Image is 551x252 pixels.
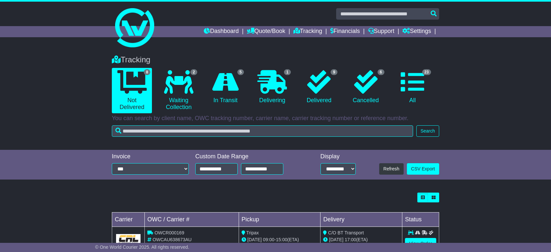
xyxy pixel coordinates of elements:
p: You can search by client name, OWC tracking number, carrier name, carrier tracking number or refe... [112,115,439,122]
img: GetCarrierServiceLogo [116,234,141,245]
span: [DATE] [247,237,262,242]
a: Quote/Book [247,26,285,37]
a: 5 In Transit [205,68,246,106]
a: View Order [405,238,436,249]
a: 6 Cancelled [346,68,386,106]
a: Dashboard [204,26,239,37]
div: Tracking [109,55,442,65]
div: Invoice [112,153,189,160]
span: Tripax [246,230,259,235]
span: 1 [284,69,291,75]
a: Tracking [293,26,322,37]
span: © One World Courier 2025. All rights reserved. [95,244,189,250]
span: 8 [144,69,151,75]
a: CSV Export [407,163,439,175]
div: - (ETA) [242,236,318,243]
td: OWC / Carrier # [145,213,239,227]
div: Display [320,153,356,160]
span: 15:00 [276,237,287,242]
span: 17:00 [345,237,356,242]
a: Settings [402,26,431,37]
td: Delivery [320,213,402,227]
span: 2 [190,69,197,75]
a: 1 Delivering [252,68,292,106]
span: C/O BT Transport [328,230,364,235]
a: Support [368,26,395,37]
button: Search [416,125,439,137]
div: (ETA) [323,236,399,243]
span: 09:00 [263,237,275,242]
a: 23 All [393,68,433,106]
a: 2 Waiting Collection [158,68,199,113]
a: Financials [330,26,360,37]
button: Refresh [379,163,404,175]
span: [DATE] [329,237,343,242]
td: Status [402,213,439,227]
span: 5 [237,69,244,75]
span: 6 [378,69,384,75]
span: OWCR000169 [155,230,184,235]
span: 23 [422,69,431,75]
span: 9 [331,69,337,75]
a: 8 Not Delivered [112,68,152,113]
a: 9 Delivered [299,68,339,106]
div: Custom Date Range [195,153,300,160]
td: Carrier [112,213,145,227]
span: OWCAU638673AU [153,237,192,242]
td: Pickup [239,213,320,227]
